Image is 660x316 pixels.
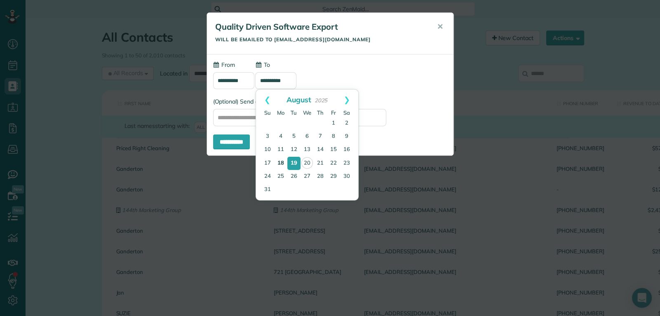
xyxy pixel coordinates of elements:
h5: Will be emailed to [EMAIL_ADDRESS][DOMAIN_NAME] [215,37,425,42]
a: 24 [261,170,274,183]
a: 23 [340,157,353,170]
a: 4 [274,130,287,143]
a: 5 [287,130,301,143]
a: Prev [256,90,279,110]
span: August [287,95,311,104]
a: 3 [261,130,274,143]
a: 27 [301,170,314,183]
a: 1 [327,117,340,130]
span: Thursday [317,109,324,116]
span: ✕ [437,22,443,31]
a: 6 [301,130,314,143]
span: 2025 [315,97,328,104]
a: 17 [261,157,274,170]
a: 12 [287,143,301,156]
span: Tuesday [291,109,297,116]
a: 18 [274,157,287,170]
span: Friday [331,109,336,116]
span: Wednesday [303,109,311,116]
a: 16 [340,143,353,156]
a: 31 [261,183,274,196]
a: 29 [327,170,340,183]
h5: Quality Driven Software Export [215,21,425,33]
span: Saturday [343,109,350,116]
a: 11 [274,143,287,156]
a: 19 [287,157,301,170]
a: 25 [274,170,287,183]
a: Next [336,90,358,110]
a: 9 [340,130,353,143]
label: To [255,61,270,69]
a: 14 [314,143,327,156]
a: 7 [314,130,327,143]
label: (Optional) Send a copy of this email to: [213,97,447,106]
a: 21 [314,157,327,170]
label: From [213,61,235,69]
a: 20 [301,157,313,169]
a: 8 [327,130,340,143]
a: 2 [340,117,353,130]
a: 26 [287,170,301,183]
span: Sunday [264,109,271,116]
a: 30 [340,170,353,183]
a: 28 [314,170,327,183]
a: 22 [327,157,340,170]
a: 13 [301,143,314,156]
a: 15 [327,143,340,156]
a: 10 [261,143,274,156]
span: Monday [277,109,284,116]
